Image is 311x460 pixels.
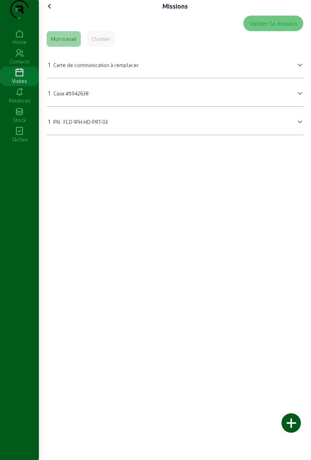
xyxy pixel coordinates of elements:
mat-expansion-panel-header: 1PN : FLD-1PH-HD-PRT-03 [47,110,303,132]
span: 1 [48,61,50,68]
mat-expansion-panel-header: 1Case #5942638 [47,81,303,103]
span: PN : FLD-1PH-HD-PRT-03 [53,119,108,125]
span: Carte de communication à remplacer [53,62,139,68]
span: Case #5942638 [53,90,89,96]
div: Chantier [91,35,110,42]
mat-expansion-panel-header: 1Carte de communication à remplacer [47,53,303,75]
span: 1 [48,118,50,125]
span: 1 [48,89,50,97]
button: Valider la mission [243,16,303,31]
div: Missions [162,2,188,11]
div: Mon travail [51,35,77,42]
div: Valider la mission [250,19,297,28]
